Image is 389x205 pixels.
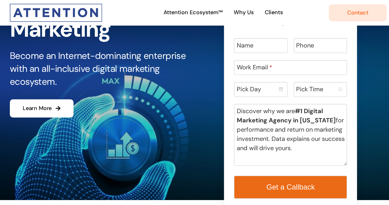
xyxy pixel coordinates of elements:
[118,2,329,24] nav: Main Menu Desktop
[232,6,256,19] a: Why Us
[236,41,253,50] label: Name
[347,10,368,16] span: Contact
[263,6,285,19] a: Clients
[236,106,347,153] label: Discover why we are for performance and return on marketing investment. Data explains our success...
[234,8,254,17] span: Why Us
[296,41,314,50] label: Phone
[162,6,224,19] a: Attention Ecosystem™
[10,4,102,22] img: Attention Interactive Logo
[236,107,335,124] b: #1 Digital Marketing Agency in [US_STATE]
[164,8,223,17] span: Attention Ecosystem™
[10,3,102,11] a: Attention-Only-Logo-300wide
[10,99,73,117] a: Learn More
[329,4,386,21] a: Contact
[236,84,261,94] label: Pick Day
[266,183,315,191] span: Get a Callback
[23,105,52,112] span: Learn More
[265,8,283,17] span: Clients
[296,84,323,94] label: Pick Time
[236,63,272,72] label: Work Email
[234,176,347,199] button: Get a Callback
[10,49,195,88] p: Become an Internet-dominating enterprise with an all-inclusive digital marketing ecosystem.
